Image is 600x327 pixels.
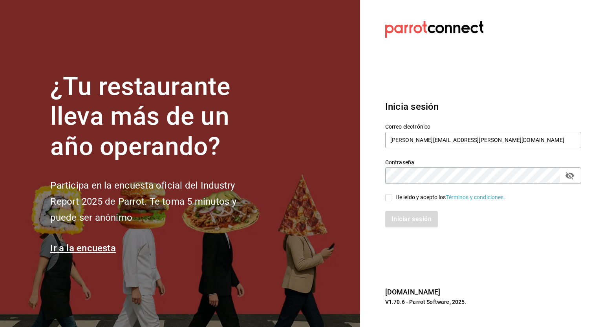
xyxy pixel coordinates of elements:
[385,298,581,306] p: V1.70.6 - Parrot Software, 2025.
[563,169,576,182] button: passwordField
[385,132,581,148] input: Ingresa tu correo electrónico
[446,194,505,200] a: Términos y condiciones.
[385,124,581,129] label: Correo electrónico
[395,193,505,202] div: He leído y acepto los
[50,72,262,162] h1: ¿Tu restaurante lleva más de un año operando?
[50,243,116,254] a: Ir a la encuesta
[385,288,441,296] a: [DOMAIN_NAME]
[385,100,581,114] h3: Inicia sesión
[50,178,262,225] h2: Participa en la encuesta oficial del Industry Report 2025 de Parrot. Te toma 5 minutos y puede se...
[385,159,581,165] label: Contraseña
